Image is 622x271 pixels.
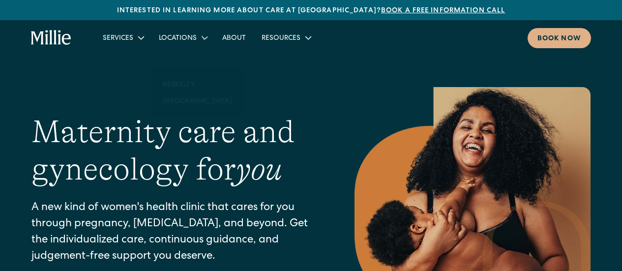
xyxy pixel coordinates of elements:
[236,151,282,187] em: you
[528,28,591,48] a: Book now
[155,92,239,109] a: [GEOGRAPHIC_DATA]
[31,200,315,265] p: A new kind of women's health clinic that cares for you through pregnancy, [MEDICAL_DATA], and bey...
[262,33,300,44] div: Resources
[95,30,151,46] div: Services
[151,68,243,117] nav: Locations
[214,30,254,46] a: About
[155,76,239,92] a: Berkeley
[31,30,71,46] a: home
[254,30,318,46] div: Resources
[159,33,197,44] div: Locations
[103,33,133,44] div: Services
[31,113,315,189] h1: Maternity care and gynecology for
[381,7,505,14] a: Book a free information call
[151,30,214,46] div: Locations
[537,34,581,44] div: Book now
